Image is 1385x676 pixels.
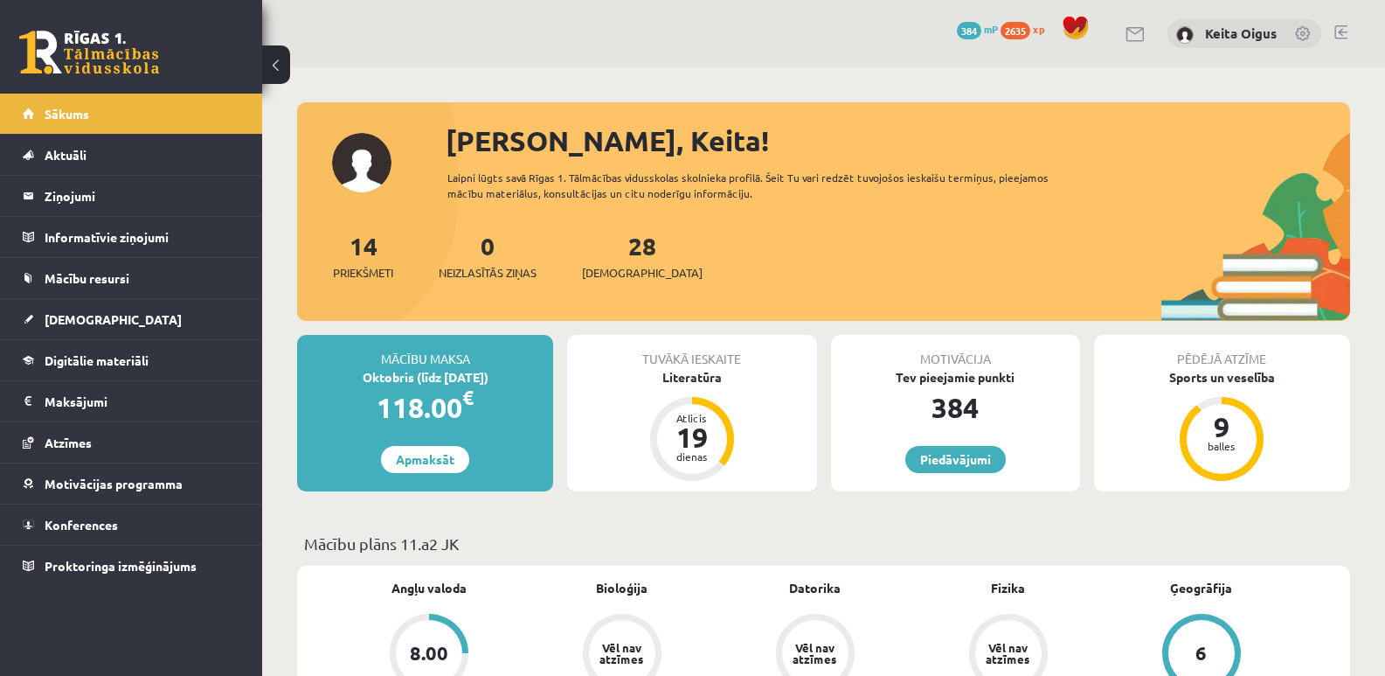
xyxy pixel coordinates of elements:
[991,579,1025,597] a: Fizika
[984,642,1033,665] div: Vēl nav atzīmes
[666,423,718,451] div: 19
[23,381,240,422] a: Maksājumi
[297,335,553,368] div: Mācību maksa
[333,230,393,282] a: 14Priekšmeti
[1195,441,1248,451] div: balles
[23,217,240,257] a: Informatīvie ziņojumi
[45,147,87,163] span: Aktuāli
[831,368,1080,387] div: Tev pieejamie punkti
[567,368,816,387] div: Literatūra
[23,422,240,463] a: Atzīmes
[45,517,118,533] span: Konferences
[45,217,240,257] legend: Informatīvie ziņojumi
[1033,22,1044,36] span: xp
[45,176,240,216] legend: Ziņojumi
[304,532,1343,555] p: Mācību plāns 11.a2 JK
[666,413,718,423] div: Atlicis
[446,120,1350,162] div: [PERSON_NAME], Keita!
[45,435,92,450] span: Atzīmes
[1195,413,1248,441] div: 9
[439,230,537,282] a: 0Neizlasītās ziņas
[666,451,718,462] div: dienas
[45,270,129,286] span: Mācību resursi
[297,368,553,387] div: Oktobris (līdz [DATE])
[45,106,89,122] span: Sākums
[439,264,537,282] span: Neizlasītās ziņas
[1001,22,1053,36] a: 2635 xp
[45,352,149,368] span: Digitālie materiāli
[462,385,474,410] span: €
[1094,335,1350,368] div: Pēdējā atzīme
[23,463,240,504] a: Motivācijas programma
[23,94,240,134] a: Sākums
[957,22,998,36] a: 384 mP
[905,446,1006,473] a: Piedāvājumi
[1170,579,1232,597] a: Ģeogrāfija
[19,31,159,74] a: Rīgas 1. Tālmācības vidusskola
[1094,368,1350,484] a: Sports un veselība 9 balles
[23,299,240,339] a: [DEMOGRAPHIC_DATA]
[23,258,240,298] a: Mācību resursi
[23,505,240,545] a: Konferences
[957,22,981,39] span: 384
[410,644,448,663] div: 8.00
[1205,24,1277,42] a: Keita Oigus
[1001,22,1030,39] span: 2635
[596,579,647,597] a: Bioloģija
[23,340,240,380] a: Digitālie materiāli
[1176,26,1194,44] img: Keita Oigus
[45,311,182,327] span: [DEMOGRAPHIC_DATA]
[333,264,393,282] span: Priekšmeti
[567,368,816,484] a: Literatūra Atlicis 19 dienas
[831,387,1080,429] div: 384
[23,176,240,216] a: Ziņojumi
[45,476,183,491] span: Motivācijas programma
[23,546,240,586] a: Proktoringa izmēģinājums
[791,642,840,665] div: Vēl nav atzīmes
[831,335,1080,368] div: Motivācija
[598,642,647,665] div: Vēl nav atzīmes
[297,387,553,429] div: 118.00
[1195,644,1207,663] div: 6
[45,381,240,422] legend: Maksājumi
[391,579,467,597] a: Angļu valoda
[984,22,998,36] span: mP
[582,230,703,282] a: 28[DEMOGRAPHIC_DATA]
[567,335,816,368] div: Tuvākā ieskaite
[447,170,1079,201] div: Laipni lūgts savā Rīgas 1. Tālmācības vidusskolas skolnieka profilā. Šeit Tu vari redzēt tuvojošo...
[45,558,197,574] span: Proktoringa izmēģinājums
[381,446,469,473] a: Apmaksāt
[23,135,240,175] a: Aktuāli
[582,264,703,282] span: [DEMOGRAPHIC_DATA]
[1094,368,1350,387] div: Sports un veselība
[789,579,841,597] a: Datorika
